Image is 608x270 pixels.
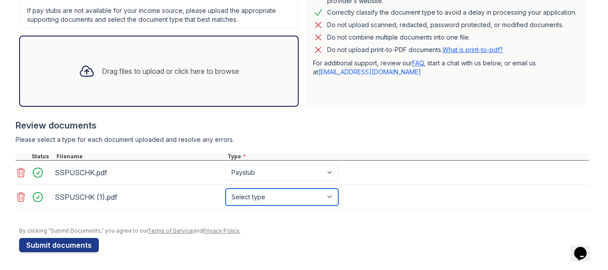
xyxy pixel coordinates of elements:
div: Drag files to upload or click here to browse [102,66,239,77]
div: Type [226,153,589,160]
div: Do not upload scanned, redacted, password protected, or modified documents. [327,20,563,30]
div: Correctly classify the document type to avoid a delay in processing your application. [327,7,576,18]
button: Submit documents [19,238,99,252]
div: SSPUSCHK (1).pdf [55,190,222,204]
div: SSPUSCHK.pdf [55,165,222,180]
div: Please select a type for each document uploaded and resolve any errors. [16,135,589,144]
a: What is print-to-pdf? [442,46,503,53]
a: Terms of Service [148,227,193,234]
a: [EMAIL_ADDRESS][DOMAIN_NAME] [318,68,421,76]
div: By clicking "Submit Documents," you agree to our and [19,227,589,234]
div: Status [30,153,55,160]
div: Do not combine multiple documents into one file. [327,32,470,43]
a: FAQ [412,59,424,67]
iframe: chat widget [571,234,599,261]
p: For additional support, review our , start a chat with us below, or email us at [313,59,578,77]
div: Filename [55,153,226,160]
p: Do not upload print-to-PDF documents. [327,45,503,54]
div: Review documents [16,119,589,132]
a: Privacy Policy. [203,227,240,234]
